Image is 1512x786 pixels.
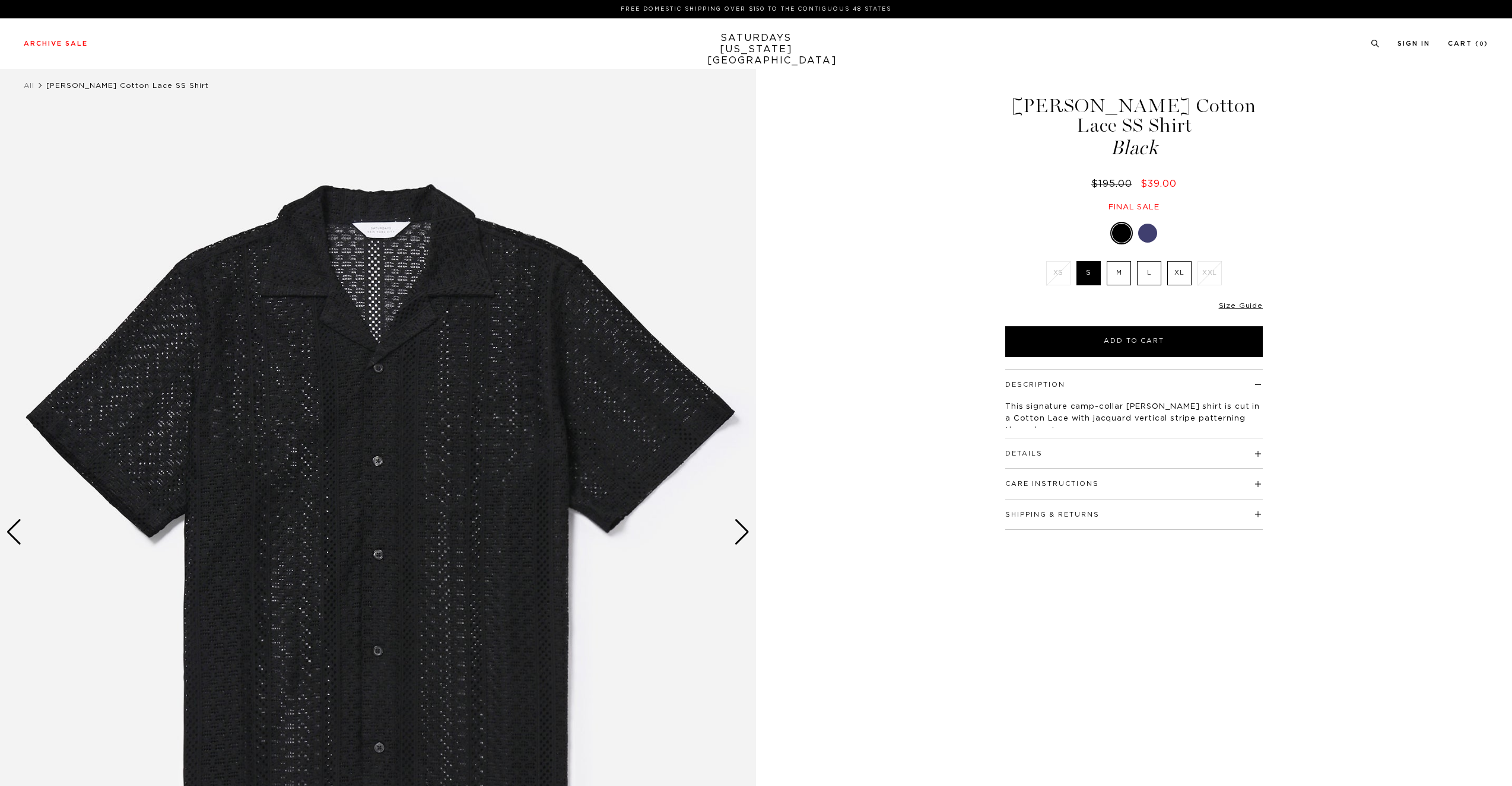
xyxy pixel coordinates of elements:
[1005,450,1043,457] button: Details
[1167,261,1192,285] label: XL
[1003,202,1265,212] div: Final sale
[1448,40,1488,47] a: Cart (0)
[1005,401,1263,437] p: This signature camp-collar [PERSON_NAME] shirt is cut in a Cotton Lace with jacquard vertical str...
[24,40,88,47] a: Archive Sale
[1005,480,1099,487] button: Care Instructions
[1397,40,1430,47] a: Sign In
[1479,42,1484,47] small: 0
[1107,261,1131,285] label: M
[1003,96,1265,158] h1: [PERSON_NAME] Cotton Lace SS Shirt
[28,5,1484,14] p: FREE DOMESTIC SHIPPING OVER $150 TO THE CONTIGUOUS 48 STATES
[1005,511,1100,518] button: Shipping & Returns
[1005,381,1065,388] button: Description
[1005,326,1263,357] button: Add to Cart
[6,519,22,545] div: Previous slide
[1091,179,1137,189] del: $195.00
[1219,302,1263,309] a: Size Guide
[707,33,805,66] a: SATURDAYS[US_STATE][GEOGRAPHIC_DATA]
[46,82,209,89] span: [PERSON_NAME] Cotton Lace SS Shirt
[1137,261,1161,285] label: L
[1141,179,1177,189] span: $39.00
[24,82,34,89] a: All
[1076,261,1101,285] label: S
[734,519,750,545] div: Next slide
[1003,138,1265,158] span: Black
